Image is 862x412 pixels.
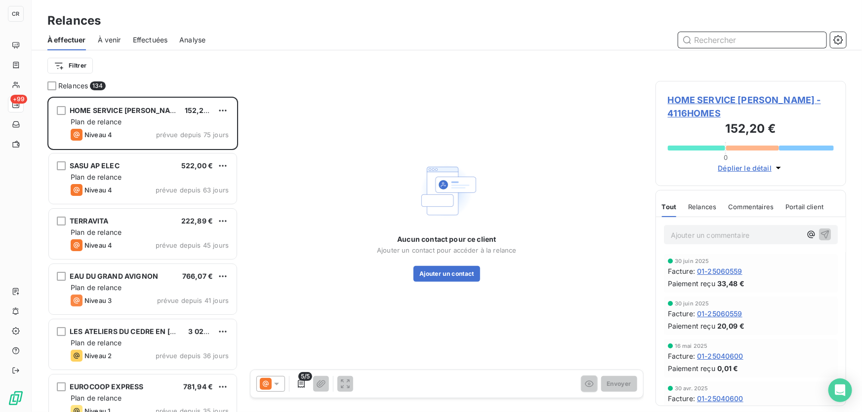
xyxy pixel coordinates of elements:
span: Ajouter un contact pour accéder à la relance [377,246,517,254]
span: prévue depuis 36 jours [156,352,229,360]
span: Déplier le détail [718,163,772,173]
span: À effectuer [47,35,86,45]
span: Facture : [668,266,695,276]
span: Niveau 3 [84,297,112,304]
span: LES ATELIERS DU CEDRE EN [GEOGRAPHIC_DATA] [70,327,241,336]
span: 01-25040600 [697,393,743,404]
span: Paiement reçu [668,363,715,374]
span: Relances [688,203,716,211]
span: Aucun contact pour ce client [397,234,496,244]
div: Open Intercom Messenger [828,378,852,402]
div: CR [8,6,24,22]
span: Portail client [785,203,823,211]
span: Plan de relance [71,283,122,292]
span: Facture : [668,393,695,404]
span: prévue depuis 63 jours [156,186,229,194]
span: HOME SERVICE [PERSON_NAME] [70,106,184,114]
span: Plan de relance [71,117,122,126]
span: 522,00 € [181,161,213,170]
input: Rechercher [678,32,826,48]
span: +99 [10,95,27,104]
span: 20,09 € [717,321,744,331]
span: Niveau 4 [84,131,112,139]
span: Commentaires [729,203,774,211]
button: Envoyer [601,376,637,392]
span: Plan de relance [71,394,122,402]
h3: 152,20 € [668,120,834,140]
span: Tout [662,203,677,211]
button: Filtrer [47,58,93,74]
span: EUROCOOP EXPRESS [70,382,143,391]
span: 30 juin 2025 [675,258,709,264]
span: EAU DU GRAND AVIGNON [70,272,158,280]
span: 0,01 € [717,363,739,374]
span: 33,48 € [717,278,744,289]
span: Analyse [179,35,205,45]
span: 222,89 € [181,217,213,225]
span: Effectuées [133,35,168,45]
span: HOME SERVICE [PERSON_NAME] - 4116HOMES [668,93,834,120]
span: 781,94 € [183,382,213,391]
span: prévue depuis 41 jours [157,297,229,304]
img: Empty state [415,159,478,223]
span: TERRAVITA [70,217,108,225]
span: 30 avr. 2025 [675,385,708,391]
span: Plan de relance [71,228,122,236]
img: Logo LeanPay [8,390,24,406]
span: 01-25060559 [697,266,742,276]
span: Plan de relance [71,338,122,347]
span: 766,07 € [182,272,213,280]
span: Plan de relance [71,173,122,181]
span: 01-25060559 [697,308,742,319]
span: Niveau 2 [84,352,112,360]
span: À venir [98,35,121,45]
span: Paiement reçu [668,278,715,289]
span: Niveau 4 [84,186,112,194]
span: Paiement reçu [668,321,715,331]
span: 16 mai 2025 [675,343,708,349]
button: Déplier le détail [715,162,787,174]
span: Niveau 4 [84,241,112,249]
span: Relances [58,81,88,91]
span: SASU AP ELEC [70,161,120,170]
button: Ajouter un contact [413,266,480,282]
span: 0 [724,153,728,161]
span: 3 024,90 € [188,327,226,336]
h3: Relances [47,12,101,30]
span: 30 juin 2025 [675,300,709,306]
span: prévue depuis 75 jours [156,131,229,139]
span: 134 [90,81,105,90]
span: 01-25040600 [697,351,743,361]
span: prévue depuis 45 jours [156,241,229,249]
span: Facture : [668,351,695,361]
span: Facture : [668,308,695,319]
span: 5/5 [298,372,312,381]
span: 152,20 € [185,106,215,114]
